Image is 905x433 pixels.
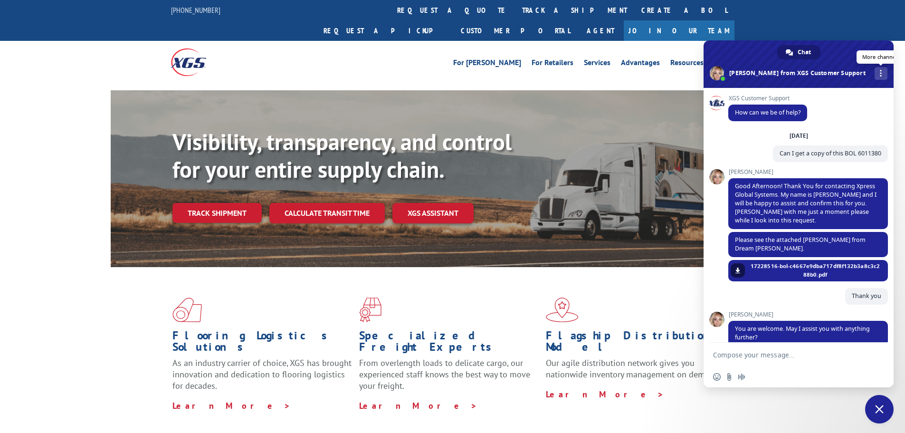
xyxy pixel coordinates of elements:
a: Track shipment [172,203,262,223]
span: Chat [798,45,811,59]
div: Close chat [865,395,894,423]
a: Join Our Team [624,20,734,41]
span: XGS Customer Support [728,95,807,102]
a: Learn More > [172,400,291,411]
span: How can we be of help? [735,108,800,116]
h1: Flooring Logistics Solutions [172,330,352,357]
h1: Specialized Freight Experts [359,330,539,357]
span: As an industry carrier of choice, XGS has brought innovation and dedication to flooring logistics... [172,357,352,391]
a: Calculate transit time [269,203,385,223]
p: From overlength loads to delicate cargo, our experienced staff knows the best way to move your fr... [359,357,539,400]
img: xgs-icon-focused-on-flooring-red [359,298,381,322]
span: Insert an emoji [713,373,721,381]
a: Learn More > [359,400,477,411]
a: For Retailers [532,59,573,69]
div: [DATE] [790,133,808,139]
span: Audio message [738,373,745,381]
textarea: Compose your message... [713,351,863,359]
span: Thank you [852,292,881,300]
a: Customer Portal [454,20,577,41]
a: [PHONE_NUMBER] [171,5,220,15]
span: You are welcome. May I assist you with anything further? [735,325,870,341]
b: Visibility, transparency, and control for your entire supply chain. [172,127,512,184]
a: XGS ASSISTANT [392,203,474,223]
a: Request a pickup [316,20,454,41]
span: Can I get a copy of this BOL 6011380 [780,149,881,157]
span: Send a file [725,373,733,381]
div: Chat [777,45,820,59]
span: Please see the attached [PERSON_NAME] from Dream [PERSON_NAME]. [735,236,866,252]
span: [PERSON_NAME] [728,311,888,318]
span: Our agile distribution network gives you nationwide inventory management on demand. [546,357,721,380]
a: Agent [577,20,624,41]
a: Learn More > [546,389,664,400]
div: More channels [875,67,887,80]
span: Good Afternoon! Thank You for contacting Xpress Global Systems. My name is [PERSON_NAME] and I wi... [735,182,876,224]
h1: Flagship Distribution Model [546,330,725,357]
img: xgs-icon-total-supply-chain-intelligence-red [172,298,202,322]
a: Resources [670,59,704,69]
a: For [PERSON_NAME] [453,59,521,69]
a: Services [584,59,610,69]
img: xgs-icon-flagship-distribution-model-red [546,298,579,322]
span: [PERSON_NAME] [728,169,888,175]
span: 17228516-bol-c4667e9dba717df8f132b3a8c3c288b0.pdf [750,262,881,279]
a: Advantages [621,59,660,69]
